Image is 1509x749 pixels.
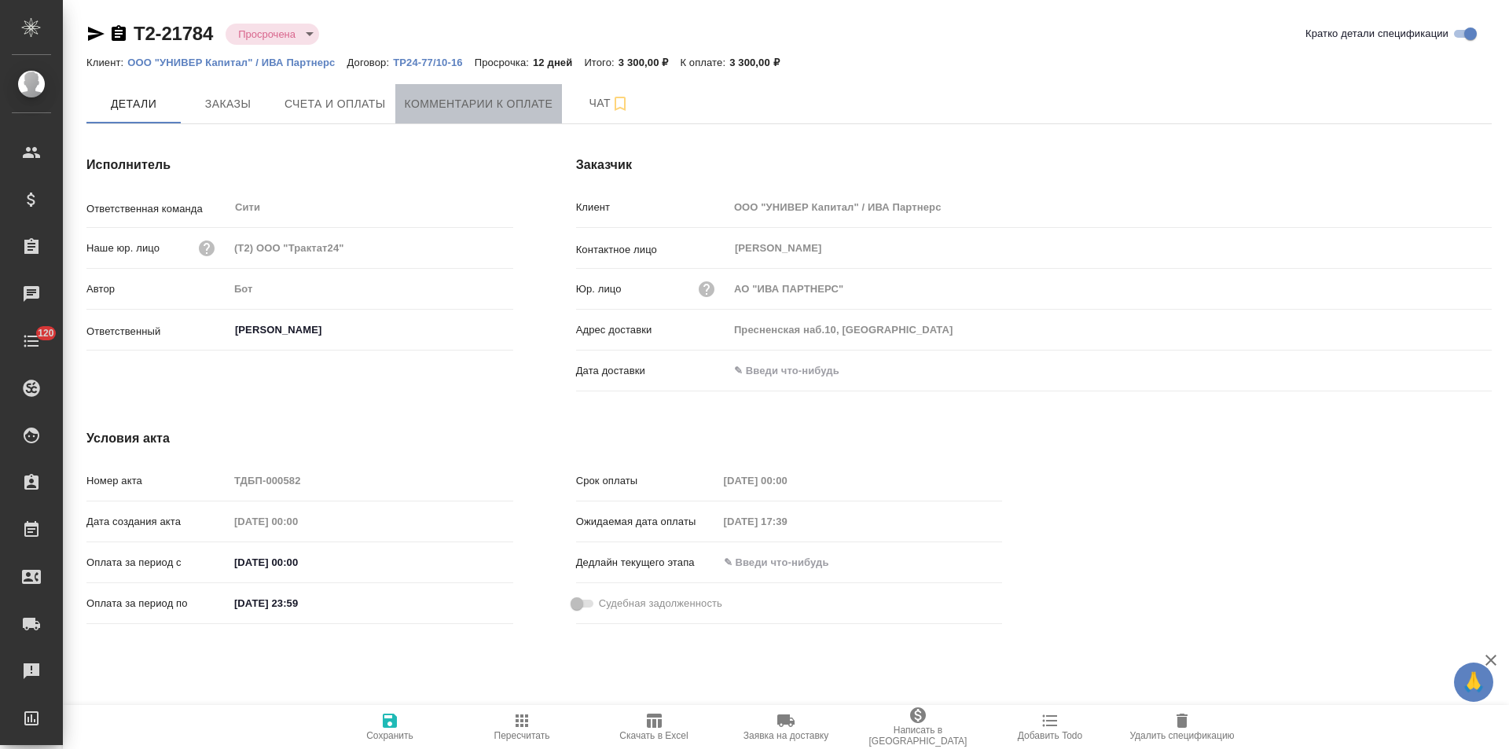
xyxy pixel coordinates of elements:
[718,469,856,492] input: Пустое поле
[347,57,393,68] p: Договор:
[729,277,1492,300] input: Пустое поле
[86,156,513,174] h4: Исполнитель
[4,321,59,361] a: 120
[576,363,729,379] p: Дата доставки
[96,94,171,114] span: Детали
[86,57,127,68] p: Клиент:
[533,57,584,68] p: 12 дней
[576,514,718,530] p: Ожидаемая дата оплаты
[584,57,618,68] p: Итого:
[576,242,729,258] p: Контактное лицо
[619,57,681,68] p: 3 300,00 ₽
[229,237,513,259] input: Пустое поле
[576,281,622,297] p: Юр. лицо
[229,551,366,574] input: ✎ Введи что-нибудь
[86,240,160,256] p: Наше юр. лицо
[729,196,1492,218] input: Пустое поле
[86,596,229,611] p: Оплата за период по
[229,510,366,533] input: Пустое поле
[86,555,229,571] p: Оплата за период с
[285,94,386,114] span: Счета и оплаты
[127,57,347,68] p: ООО "УНИВЕР Капитал" / ИВА Партнерс
[86,324,229,340] p: Ответственный
[86,473,229,489] p: Номер акта
[599,596,722,611] span: Судебная задолженность
[505,329,508,332] button: Open
[109,24,128,43] button: Скопировать ссылку
[86,24,105,43] button: Скопировать ссылку для ЯМессенджера
[86,281,229,297] p: Автор
[229,592,366,615] input: ✎ Введи что-нибудь
[86,514,229,530] p: Дата создания акта
[393,55,475,68] a: ТР24-77/10-16
[127,55,347,68] a: ООО "УНИВЕР Капитал" / ИВА Партнерс
[576,473,718,489] p: Срок оплаты
[1305,26,1448,42] span: Кратко детали спецификации
[718,551,856,574] input: ✎ Введи что-нибудь
[729,318,1492,341] input: Пустое поле
[226,24,319,45] div: Просрочена
[576,200,729,215] p: Клиент
[718,510,856,533] input: Пустое поле
[576,156,1492,174] h4: Заказчик
[134,23,213,44] a: Т2-21784
[729,57,791,68] p: 3 300,00 ₽
[86,201,229,217] p: Ответственная команда
[1460,666,1487,699] span: 🙏
[611,94,630,113] svg: Подписаться
[190,94,266,114] span: Заказы
[86,429,1002,448] h4: Условия акта
[576,555,718,571] p: Дедлайн текущего этапа
[576,322,729,338] p: Адрес доставки
[680,57,729,68] p: К оплате:
[393,57,475,68] p: ТР24-77/10-16
[233,28,300,41] button: Просрочена
[1454,663,1493,702] button: 🙏
[229,277,513,300] input: Пустое поле
[475,57,533,68] p: Просрочка:
[729,359,866,382] input: ✎ Введи что-нибудь
[405,94,553,114] span: Комментарии к оплате
[229,469,513,492] input: Пустое поле
[571,94,647,113] span: Чат
[28,325,64,341] span: 120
